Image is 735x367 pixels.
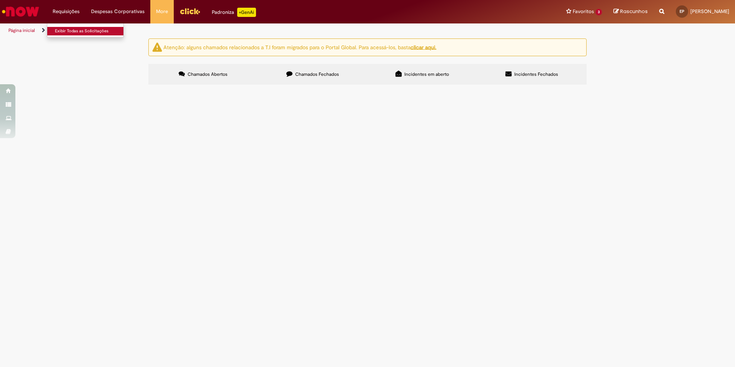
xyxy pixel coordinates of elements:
[614,8,648,15] a: Rascunhos
[411,43,436,50] a: clicar aqui.
[237,8,256,17] p: +GenAi
[47,23,124,38] ul: Requisições
[156,8,168,15] span: More
[573,8,594,15] span: Favoritos
[47,27,132,35] a: Exibir Todas as Solicitações
[6,23,484,38] ul: Trilhas de página
[1,4,40,19] img: ServiceNow
[8,27,35,33] a: Página inicial
[188,71,228,77] span: Chamados Abertos
[620,8,648,15] span: Rascunhos
[53,8,80,15] span: Requisições
[91,8,145,15] span: Despesas Corporativas
[295,71,339,77] span: Chamados Fechados
[514,71,558,77] span: Incidentes Fechados
[163,43,436,50] ng-bind-html: Atenção: alguns chamados relacionados a T.I foram migrados para o Portal Global. Para acessá-los,...
[180,5,200,17] img: click_logo_yellow_360x200.png
[595,9,602,15] span: 3
[680,9,684,14] span: EP
[690,8,729,15] span: [PERSON_NAME]
[404,71,449,77] span: Incidentes em aberto
[212,8,256,17] div: Padroniza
